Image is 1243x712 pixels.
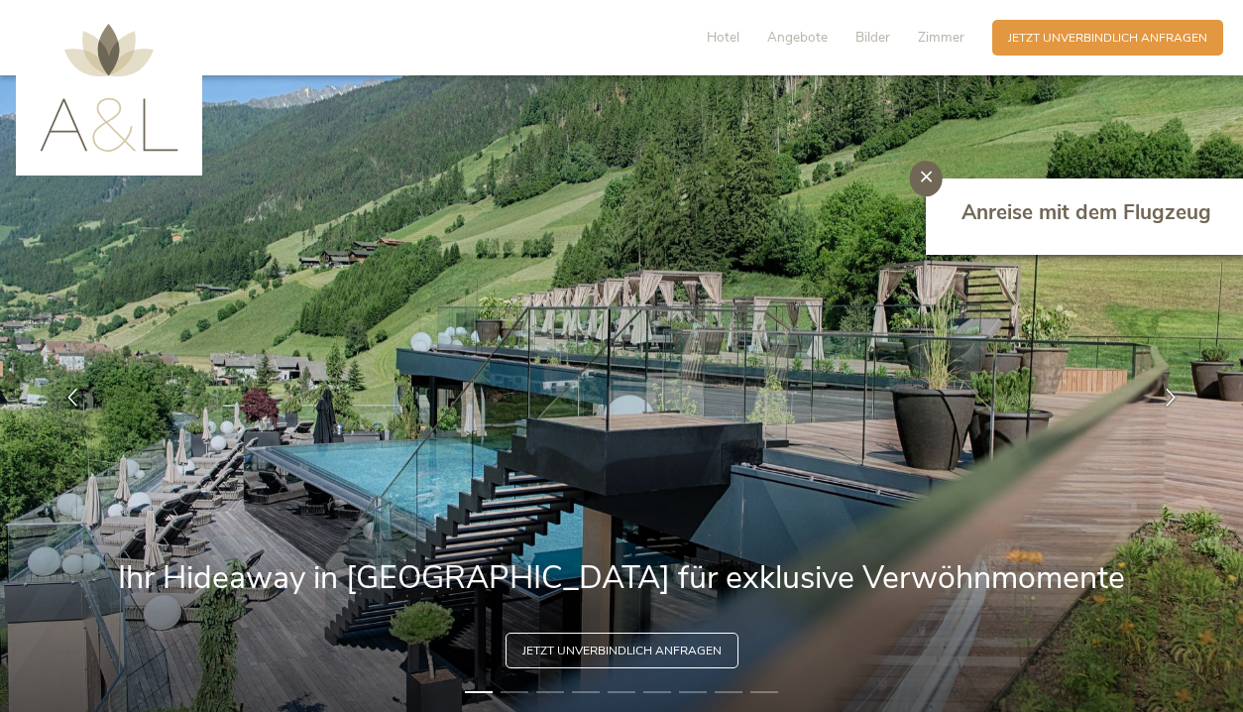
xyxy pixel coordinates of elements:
[855,28,890,47] span: Bilder
[1008,30,1207,47] span: Jetzt unverbindlich anfragen
[707,28,739,47] span: Hotel
[522,643,722,659] span: Jetzt unverbindlich anfragen
[961,198,1211,226] span: Anreise mit dem Flugzeug
[918,28,964,47] span: Zimmer
[961,198,1215,235] a: Anreise mit dem Flugzeug
[40,24,178,152] img: AMONTI & LUNARIS Wellnessresort
[767,28,828,47] span: Angebote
